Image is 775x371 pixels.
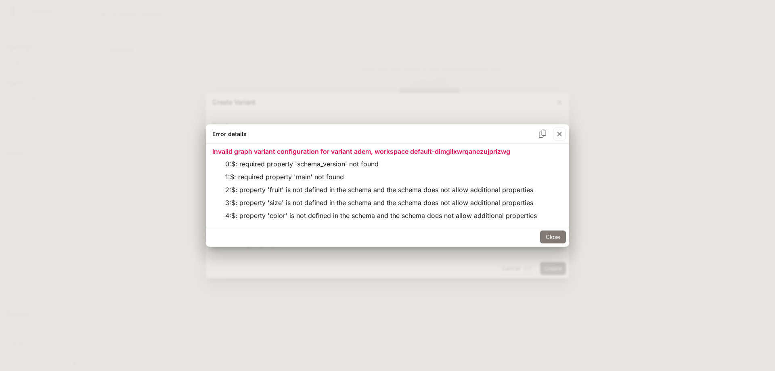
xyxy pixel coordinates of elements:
li: 1 : $: required property 'main' not found [219,170,543,183]
li: 0 : $: required property 'schema_version' not found [219,157,543,170]
h6: Error details [212,130,247,138]
button: Close [540,231,566,243]
li: 2 : $: property 'fruit' is not defined in the schema and the schema does not allow additional pro... [219,183,543,196]
li: 3 : $: property 'size' is not defined in the schema and the schema does not allow additional prop... [219,196,543,209]
li: 4 : $: property 'color' is not defined in the schema and the schema does not allow additional pro... [219,209,543,222]
button: Copy error [535,126,550,141]
h5: Invalid graph variant configuration for variant adem, workspace default-dimgilxwrqanezujprizwg [212,147,563,156]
